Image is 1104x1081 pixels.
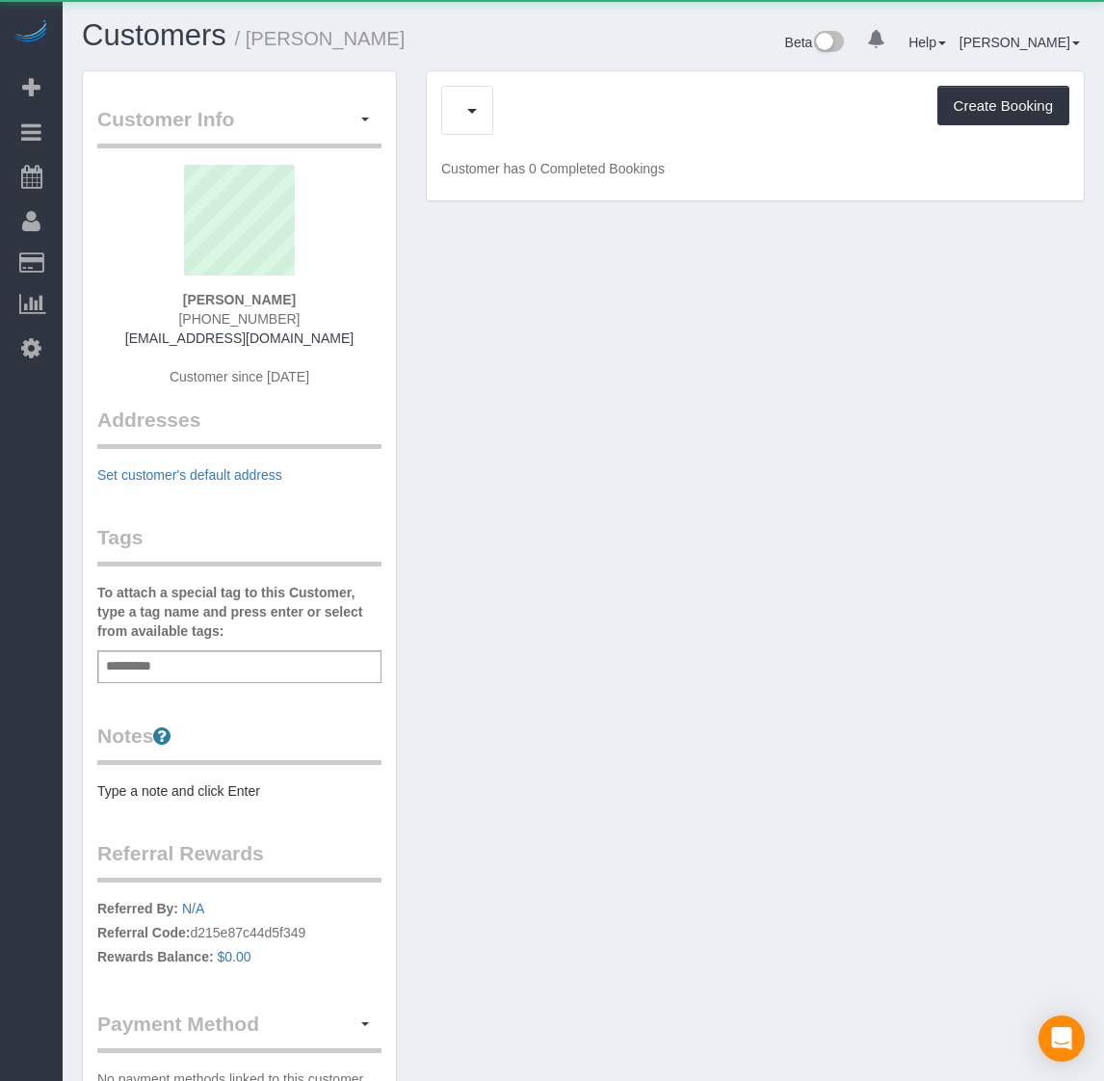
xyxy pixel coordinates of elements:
[235,28,406,49] small: / [PERSON_NAME]
[218,949,251,964] a: $0.00
[97,523,381,567] legend: Tags
[97,105,381,148] legend: Customer Info
[1038,1015,1085,1062] div: Open Intercom Messenger
[97,722,381,765] legend: Notes
[97,899,178,918] label: Referred By:
[170,369,309,384] span: Customer since [DATE]
[441,159,1069,178] p: Customer has 0 Completed Bookings
[97,923,190,942] label: Referral Code:
[812,31,844,56] img: New interface
[82,18,226,52] a: Customers
[178,311,300,327] span: [PHONE_NUMBER]
[97,467,282,483] a: Set customer's default address
[785,35,845,50] a: Beta
[182,901,204,916] a: N/A
[12,19,50,46] img: Automaid Logo
[97,1010,381,1053] legend: Payment Method
[908,35,946,50] a: Help
[937,86,1069,126] button: Create Booking
[125,330,354,346] a: [EMAIL_ADDRESS][DOMAIN_NAME]
[97,583,381,641] label: To attach a special tag to this Customer, type a tag name and press enter or select from availabl...
[97,899,381,971] p: d215e87c44d5f349
[97,839,381,883] legend: Referral Rewards
[183,292,296,307] strong: [PERSON_NAME]
[97,781,381,801] pre: Type a note and click Enter
[97,947,214,966] label: Rewards Balance:
[959,35,1080,50] a: [PERSON_NAME]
